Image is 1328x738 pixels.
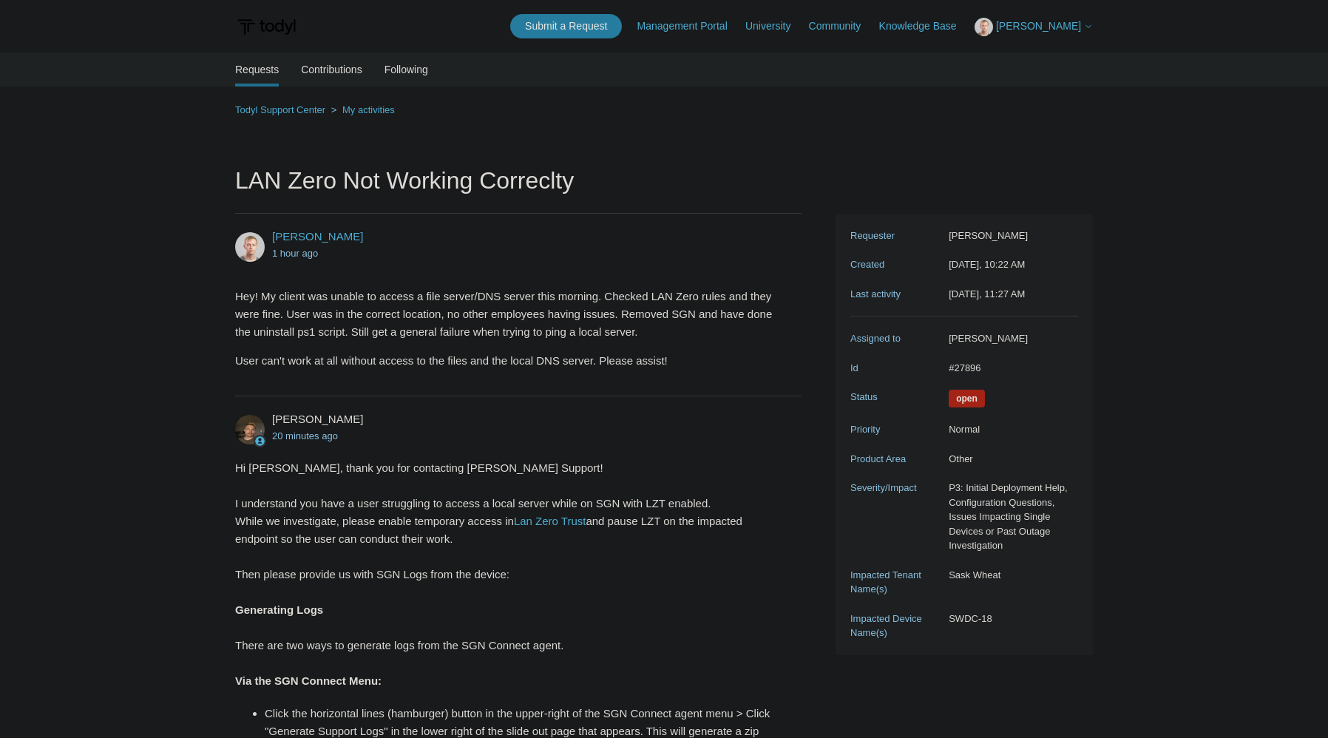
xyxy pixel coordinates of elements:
[809,18,876,34] a: Community
[850,568,941,597] dt: Impacted Tenant Name(s)
[941,452,1078,467] dd: Other
[272,248,318,259] time: 09/03/2025, 10:22
[850,287,941,302] dt: Last activity
[949,390,985,407] span: We are working on a response for you
[272,230,363,243] span: Erik Hjelte
[850,422,941,437] dt: Priority
[235,603,323,616] strong: Generating Logs
[941,422,1078,437] dd: Normal
[941,361,1078,376] dd: #27896
[941,612,1078,626] dd: SWDC-18
[514,515,586,527] a: Lan Zero Trust
[328,104,395,115] li: My activities
[850,228,941,243] dt: Requester
[342,104,395,115] a: My activities
[941,331,1078,346] dd: [PERSON_NAME]
[272,430,338,441] time: 09/03/2025, 11:06
[272,413,363,425] span: Andy Paull
[235,288,787,341] p: Hey! My client was unable to access a file server/DNS server this morning. Checked LAN Zero rules...
[235,104,325,115] a: Todyl Support Center
[235,104,328,115] li: Todyl Support Center
[941,481,1078,553] dd: P3: Initial Deployment Help, Configuration Questions, Issues Impacting Single Devices or Past Out...
[850,331,941,346] dt: Assigned to
[510,14,622,38] a: Submit a Request
[301,53,362,87] a: Contributions
[949,259,1025,270] time: 09/03/2025, 10:22
[235,163,802,214] h1: LAN Zero Not Working Correclty
[850,452,941,467] dt: Product Area
[941,228,1078,243] dd: [PERSON_NAME]
[949,288,1025,299] time: 09/03/2025, 11:27
[235,674,382,687] strong: Via the SGN Connect Menu:
[637,18,742,34] a: Management Portal
[850,481,941,495] dt: Severity/Impact
[235,53,279,87] li: Requests
[384,53,428,87] a: Following
[850,612,941,640] dt: Impacted Device Name(s)
[850,257,941,272] dt: Created
[235,352,787,370] p: User can't work at all without access to the files and the local DNS server. Please assist!
[745,18,805,34] a: University
[272,230,363,243] a: [PERSON_NAME]
[996,20,1081,32] span: [PERSON_NAME]
[235,13,298,41] img: Todyl Support Center Help Center home page
[850,361,941,376] dt: Id
[879,18,972,34] a: Knowledge Base
[941,568,1078,583] dd: Sask Wheat
[975,18,1093,36] button: [PERSON_NAME]
[850,390,941,404] dt: Status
